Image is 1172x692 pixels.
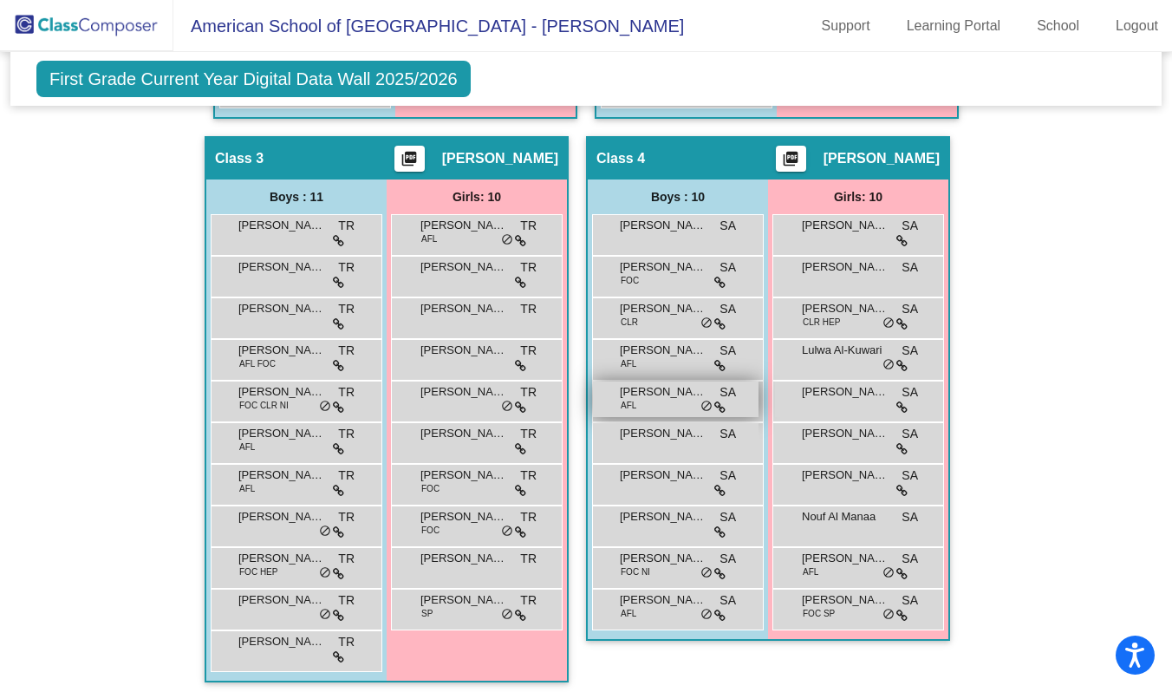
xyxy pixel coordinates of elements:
span: American School of [GEOGRAPHIC_DATA] - [PERSON_NAME] [173,12,684,40]
span: [PERSON_NAME] [420,467,507,484]
span: TR [520,300,537,318]
span: [PERSON_NAME] [802,550,889,567]
span: [PERSON_NAME] [824,150,940,167]
span: TR [338,633,355,651]
mat-icon: picture_as_pdf [780,150,801,174]
span: [PERSON_NAME] [420,342,507,359]
a: Logout [1102,12,1172,40]
span: TR [338,342,355,360]
span: [PERSON_NAME] [802,467,889,484]
span: CLR [621,316,638,329]
span: [PERSON_NAME] [238,300,325,317]
span: TR [520,258,537,277]
span: [PERSON_NAME] [238,383,325,401]
span: TR [338,550,355,568]
span: AFL [239,441,255,454]
span: [PERSON_NAME] [620,217,706,234]
span: Lulwa Al-Kuwari [802,342,889,359]
span: [PERSON_NAME] [620,425,706,442]
span: [PERSON_NAME] [620,383,706,401]
span: AFL [803,565,818,578]
span: FOC [621,274,639,287]
span: SA [902,300,918,318]
span: [PERSON_NAME] [238,217,325,234]
span: AFL FOC [239,357,276,370]
span: [PERSON_NAME] [238,591,325,609]
span: SA [719,467,736,485]
span: [PERSON_NAME] [620,467,706,484]
span: [PERSON_NAME] [PERSON_NAME] [238,550,325,567]
span: [PERSON_NAME] [238,633,325,650]
span: SA [719,508,736,526]
span: do_not_disturb_alt [882,566,895,580]
span: do_not_disturb_alt [501,525,513,539]
span: SA [902,342,918,360]
span: SA [902,550,918,568]
button: Print Students Details [394,146,425,172]
span: [PERSON_NAME] [238,342,325,359]
span: [PERSON_NAME] [620,258,706,276]
span: SA [719,425,736,443]
button: Print Students Details [776,146,806,172]
span: SA [719,550,736,568]
span: Class 4 [596,150,645,167]
span: FOC HEP [239,565,277,578]
span: TR [520,591,537,610]
span: TR [338,467,355,485]
span: [PERSON_NAME] [802,383,889,401]
span: SA [902,591,918,610]
span: SA [902,258,918,277]
span: SA [719,591,736,610]
span: [PERSON_NAME] (Juju) [PERSON_NAME] [802,217,889,234]
span: TR [338,300,355,318]
span: do_not_disturb_alt [882,358,895,372]
span: FOC [421,524,439,537]
mat-icon: picture_as_pdf [399,150,420,174]
span: [PERSON_NAME] [802,258,889,276]
a: School [1023,12,1093,40]
span: FOC NI [621,565,650,578]
a: Learning Portal [893,12,1015,40]
span: TR [338,383,355,401]
span: AFL [621,607,636,620]
span: do_not_disturb_alt [319,525,331,539]
span: do_not_disturb_alt [882,317,895,330]
span: [PERSON_NAME] [802,425,889,442]
div: Girls: 10 [387,180,567,214]
span: FOC CLR NI [239,399,289,412]
span: [PERSON_NAME] [620,591,706,609]
span: Nouf Al Manaa [802,508,889,526]
span: [PERSON_NAME] [620,508,706,526]
span: SA [719,383,736,401]
span: [PERSON_NAME] [420,425,507,442]
span: TR [338,425,355,443]
span: TR [520,508,537,526]
a: Support [808,12,884,40]
span: First Grade Current Year Digital Data Wall 2025/2026 [36,61,471,97]
span: SA [902,383,918,401]
span: SA [902,217,918,235]
span: do_not_disturb_alt [501,233,513,247]
span: [PERSON_NAME] [420,258,507,276]
span: do_not_disturb_alt [501,400,513,414]
span: do_not_disturb_alt [319,566,331,580]
span: [PERSON_NAME] [420,383,507,401]
span: do_not_disturb_alt [319,400,331,414]
span: SA [902,425,918,443]
span: TR [520,467,537,485]
span: [PERSON_NAME] [620,550,706,567]
span: [PERSON_NAME] [620,342,706,359]
span: AFL [621,399,636,412]
span: TR [520,425,537,443]
span: SA [902,508,918,526]
span: [PERSON_NAME] [238,467,325,484]
span: do_not_disturb_alt [700,400,713,414]
div: Boys : 11 [206,180,387,214]
span: do_not_disturb_alt [882,608,895,622]
div: Boys : 10 [588,180,768,214]
span: TR [520,383,537,401]
span: TR [338,217,355,235]
span: [PERSON_NAME] [420,508,507,526]
span: do_not_disturb_alt [319,608,331,622]
span: FOC [421,482,439,495]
